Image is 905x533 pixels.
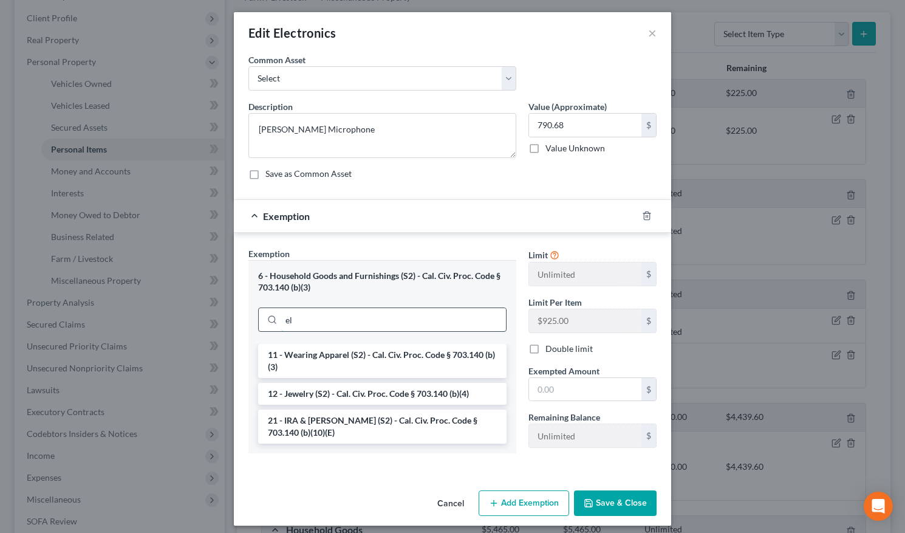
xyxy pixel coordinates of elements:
[528,411,600,424] label: Remaining Balance
[428,492,474,516] button: Cancel
[545,343,593,355] label: Double limit
[545,142,605,154] label: Value Unknown
[528,250,548,260] span: Limit
[263,210,310,222] span: Exemption
[258,270,507,293] div: 6 - Household Goods and Furnishings (S2) - Cal. Civ. Proc. Code § 703.140 (b)(3)
[528,100,607,113] label: Value (Approximate)
[258,383,507,405] li: 12 - Jewelry (S2) - Cal. Civ. Proc. Code § 703.140 (b)(4)
[641,378,656,401] div: $
[864,492,893,521] div: Open Intercom Messenger
[529,378,641,401] input: 0.00
[529,263,641,286] input: --
[641,309,656,332] div: $
[248,53,306,66] label: Common Asset
[258,344,507,378] li: 11 - Wearing Apparel (S2) - Cal. Civ. Proc. Code § 703.140 (b)(3)
[641,424,656,447] div: $
[248,249,290,259] span: Exemption
[648,26,657,40] button: ×
[641,114,656,137] div: $
[528,366,599,376] span: Exempted Amount
[529,114,641,137] input: 0.00
[641,263,656,286] div: $
[265,168,352,180] label: Save as Common Asset
[258,410,507,444] li: 21 - IRA & [PERSON_NAME] (S2) - Cal. Civ. Proc. Code § 703.140 (b)(10)(E)
[528,296,582,309] label: Limit Per Item
[479,490,569,516] button: Add Exemption
[574,490,657,516] button: Save & Close
[248,101,293,112] span: Description
[248,24,336,41] div: Edit Electronics
[529,424,641,447] input: --
[529,309,641,332] input: --
[281,308,506,331] input: Search exemption rules...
